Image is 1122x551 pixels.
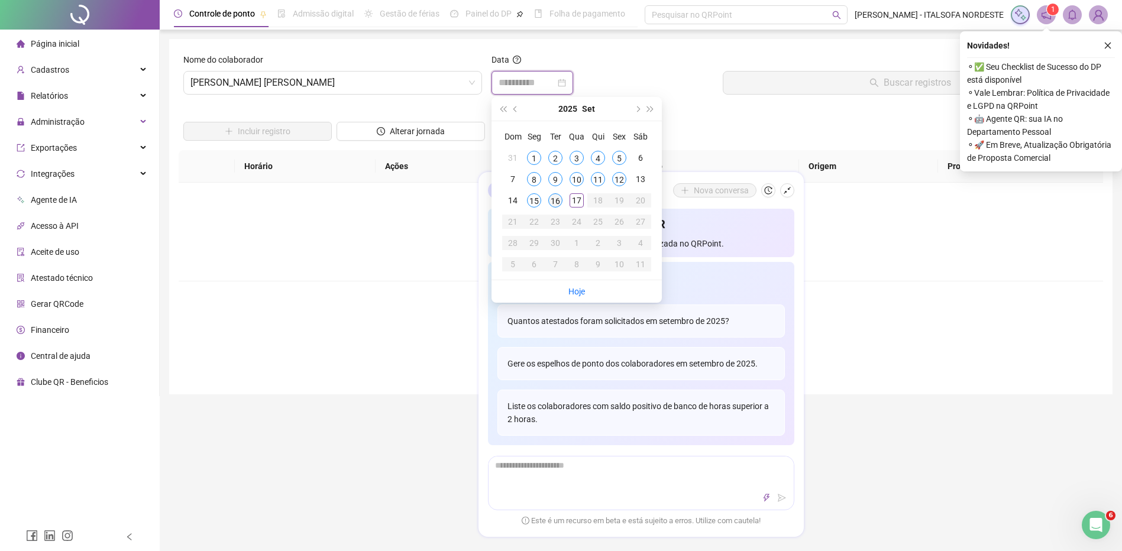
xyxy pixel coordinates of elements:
[630,211,651,232] td: 2025-09-27
[1041,9,1052,20] span: notification
[17,248,25,256] span: audit
[31,377,108,387] span: Clube QR - Beneficios
[174,9,182,18] span: clock-circle
[502,254,523,275] td: 2025-10-05
[506,172,520,186] div: 7
[609,190,630,211] td: 2025-09-19
[612,151,626,165] div: 5
[17,300,25,308] span: qrcode
[376,150,500,183] th: Ações
[1014,8,1027,21] img: sparkle-icon.fc2bf0ac1784a2077858766a79e2daf3.svg
[967,39,1010,52] span: Novidades !
[506,193,520,208] div: 14
[31,39,79,48] span: Página inicial
[31,273,93,283] span: Atestado técnico
[513,56,521,64] span: question-circle
[502,147,523,168] td: 2025-08-31
[465,9,512,18] span: Painel do DP
[364,9,373,18] span: sun
[570,215,584,229] div: 24
[523,126,545,147] th: Seg
[723,71,1098,95] button: Buscar registros
[775,491,789,505] button: send
[566,211,587,232] td: 2025-09-24
[31,299,83,309] span: Gerar QRCode
[450,9,458,18] span: dashboard
[644,97,657,121] button: super-next-year
[523,190,545,211] td: 2025-09-15
[548,193,562,208] div: 16
[587,168,609,190] td: 2025-09-11
[783,187,791,195] span: shrink
[31,169,75,179] span: Integrações
[630,147,651,168] td: 2025-09-06
[545,211,566,232] td: 2025-09-23
[509,97,522,121] button: prev-year
[527,193,541,208] div: 15
[630,168,651,190] td: 2025-09-13
[497,390,785,436] div: Liste os colaboradores com saldo positivo de banco de horas superior a 2 horas.
[189,9,255,18] span: Controle de ponto
[1106,511,1115,520] span: 6
[612,193,626,208] div: 19
[633,215,648,229] div: 27
[548,257,562,271] div: 7
[31,65,69,74] span: Cadastros
[193,239,1089,252] div: Não há dados
[673,184,756,198] button: Nova conversa
[497,305,785,338] div: Quantos atestados foram solicitados em setembro de 2025?
[612,236,626,250] div: 3
[1051,5,1055,14] span: 1
[506,151,520,165] div: 31
[17,274,25,282] span: solution
[235,150,376,183] th: Horário
[609,147,630,168] td: 2025-09-05
[44,530,56,542] span: linkedin
[17,92,25,100] span: file
[570,257,584,271] div: 8
[1089,6,1107,24] img: 4228
[570,193,584,208] div: 17
[633,257,648,271] div: 11
[587,232,609,254] td: 2025-10-02
[497,348,785,381] div: Gere os espelhos de ponto dos colaboradores em setembro de 2025.
[587,126,609,147] th: Qui
[609,211,630,232] td: 2025-09-26
[566,190,587,211] td: 2025-09-17
[587,147,609,168] td: 2025-09-04
[545,126,566,147] th: Ter
[587,211,609,232] td: 2025-09-25
[548,215,562,229] div: 23
[587,190,609,211] td: 2025-09-18
[260,11,267,18] span: pushpin
[545,190,566,211] td: 2025-09-16
[183,122,332,141] button: Incluir registro
[488,182,551,200] div: Agente QR
[502,211,523,232] td: 2025-09-21
[337,128,485,137] a: Alterar jornada
[630,97,644,121] button: next-year
[31,325,69,335] span: Financeiro
[609,254,630,275] td: 2025-10-10
[31,247,79,257] span: Aceite de uso
[545,232,566,254] td: 2025-09-30
[502,232,523,254] td: 2025-09-28
[967,60,1115,86] span: ⚬ ✅ Seu Checklist de Sucesso do DP está disponível
[62,530,73,542] span: instagram
[506,215,520,229] div: 21
[630,232,651,254] td: 2025-10-04
[591,151,605,165] div: 4
[527,257,541,271] div: 6
[31,91,68,101] span: Relatórios
[390,125,445,138] span: Alterar jornada
[17,170,25,178] span: sync
[633,236,648,250] div: 4
[506,236,520,250] div: 28
[337,122,485,141] button: Alterar jornada
[125,533,134,541] span: left
[587,254,609,275] td: 2025-10-09
[522,517,529,524] span: exclamation-circle
[566,254,587,275] td: 2025-10-08
[558,97,577,121] button: year panel
[17,326,25,334] span: dollar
